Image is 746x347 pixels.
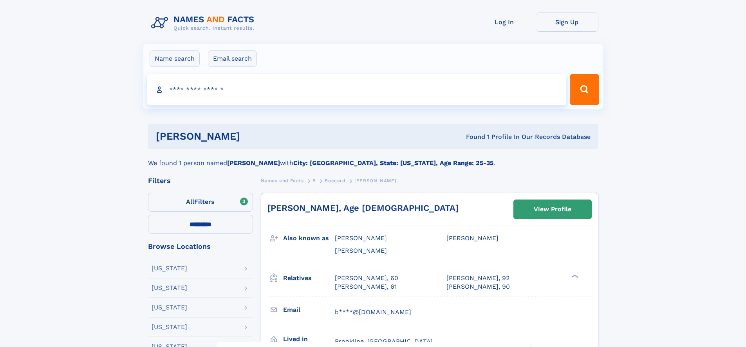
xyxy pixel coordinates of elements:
[335,338,433,345] span: Brookline, [GEOGRAPHIC_DATA]
[148,243,253,250] div: Browse Locations
[261,176,304,185] a: Names and Facts
[325,176,345,185] a: Boccard
[148,149,598,168] div: We found 1 person named with .
[283,232,335,245] h3: Also known as
[148,13,261,34] img: Logo Names and Facts
[283,333,335,346] h3: Lived in
[473,13,536,32] a: Log In
[283,303,335,316] h3: Email
[156,131,353,141] h1: [PERSON_NAME]
[227,159,280,167] b: [PERSON_NAME]
[312,178,316,183] span: B
[293,159,493,167] b: City: [GEOGRAPHIC_DATA], State: [US_STATE], Age Range: 25-35
[152,304,187,311] div: [US_STATE]
[208,50,257,67] label: Email search
[534,200,571,218] div: View Profile
[536,13,598,32] a: Sign Up
[569,273,579,279] div: ❯
[267,203,459,213] a: [PERSON_NAME], Age [DEMOGRAPHIC_DATA]
[152,285,187,291] div: [US_STATE]
[335,234,387,242] span: [PERSON_NAME]
[353,133,591,141] div: Found 1 Profile In Our Records Database
[150,50,200,67] label: Name search
[152,265,187,271] div: [US_STATE]
[186,198,194,205] span: All
[446,234,499,242] span: [PERSON_NAME]
[446,274,509,282] a: [PERSON_NAME], 92
[312,176,316,185] a: B
[148,193,253,212] label: Filters
[152,324,187,330] div: [US_STATE]
[335,274,398,282] a: [PERSON_NAME], 60
[335,282,397,291] a: [PERSON_NAME], 61
[283,271,335,285] h3: Relatives
[325,178,345,183] span: Boccard
[148,177,253,184] div: Filters
[147,74,567,105] input: search input
[446,282,510,291] a: [PERSON_NAME], 90
[570,74,599,105] button: Search Button
[514,200,591,219] a: View Profile
[335,247,387,254] span: [PERSON_NAME]
[354,178,396,183] span: [PERSON_NAME]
